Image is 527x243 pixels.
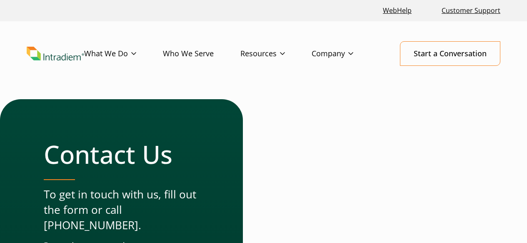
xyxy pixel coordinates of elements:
p: To get in touch with us, fill out the form or call [PHONE_NUMBER]. [44,187,210,233]
a: Customer Support [438,2,504,20]
img: Intradiem [27,47,84,61]
a: What We Do [84,42,163,66]
h1: Contact Us [44,139,210,169]
a: Start a Conversation [400,41,500,66]
a: Resources [240,42,312,66]
a: Company [312,42,380,66]
a: Link to homepage of Intradiem [27,47,84,61]
a: Link opens in a new window [380,2,415,20]
a: Who We Serve [163,42,240,66]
